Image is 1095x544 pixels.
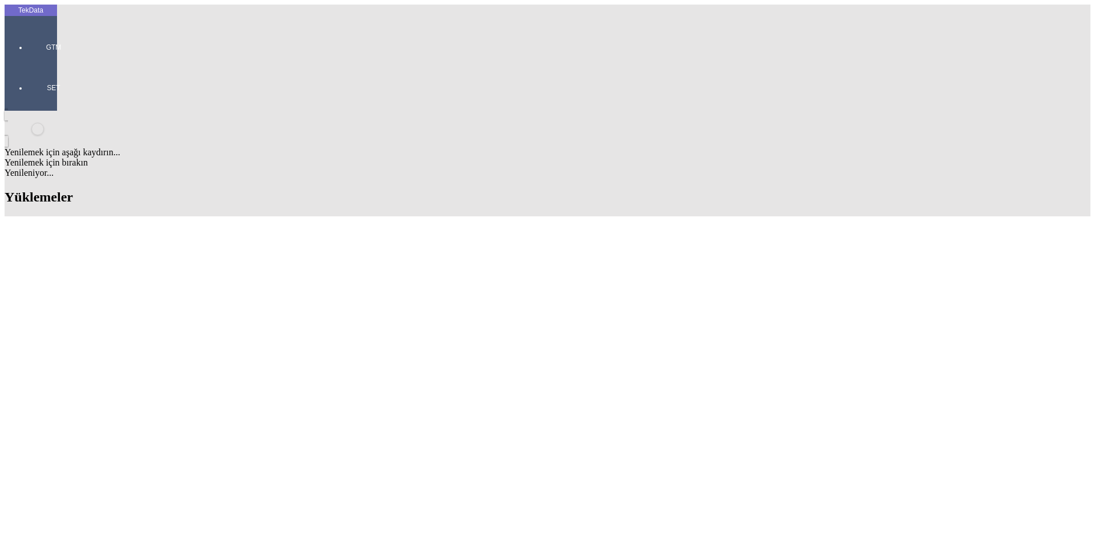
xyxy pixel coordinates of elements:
[5,168,1090,178] div: Yenileniyor...
[5,147,1090,158] div: Yenilemek için aşağı kaydırın...
[5,6,57,15] div: TekData
[5,158,1090,168] div: Yenilemek için bırakın
[36,83,71,92] span: SET
[5,190,1090,205] h2: Yüklemeler
[36,43,71,52] span: GTM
